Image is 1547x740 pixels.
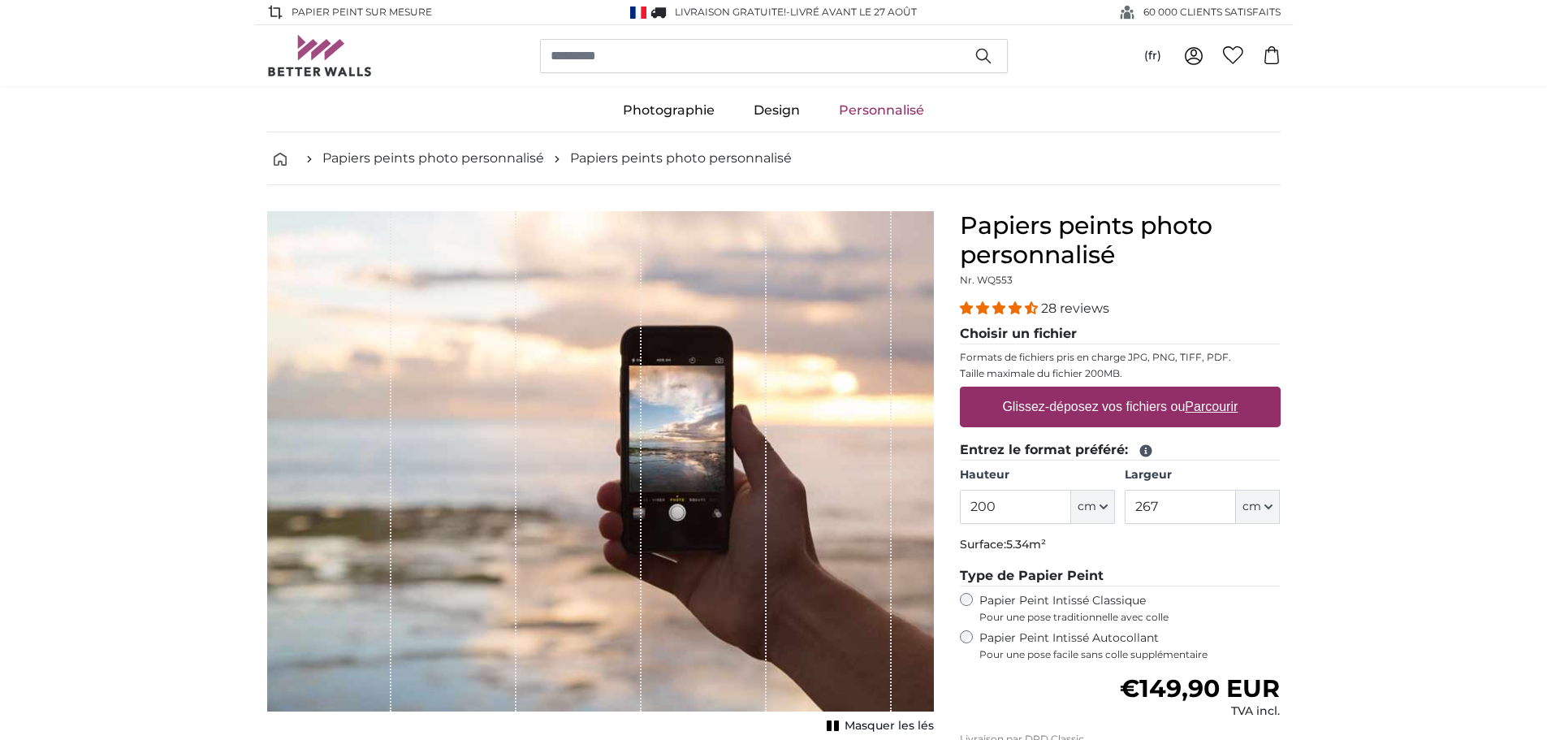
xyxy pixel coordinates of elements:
[845,718,934,734] span: Masquer les lés
[790,6,917,18] span: Livré avant le 27 août
[1236,490,1280,524] button: cm
[675,6,786,18] span: Livraison GRATUITE!
[960,301,1041,316] span: 4.32 stars
[267,132,1281,185] nav: breadcrumbs
[1120,673,1280,703] span: €149,90 EUR
[996,391,1244,423] label: Glissez-déposez vos fichiers ou
[630,6,646,19] img: France
[979,648,1281,661] span: Pour une pose facile sans colle supplémentaire
[819,89,944,132] a: Personnalisé
[960,467,1115,483] label: Hauteur
[570,149,792,168] a: Papiers peints photo personnalisé
[267,211,934,738] div: 1 of 1
[1143,5,1281,19] span: 60 000 CLIENTS SATISFAITS
[1242,499,1261,515] span: cm
[1071,490,1115,524] button: cm
[322,149,544,168] a: Papiers peints photo personnalisé
[734,89,819,132] a: Design
[1041,301,1109,316] span: 28 reviews
[960,351,1281,364] p: Formats de fichiers pris en charge JPG, PNG, TIFF, PDF.
[267,35,373,76] img: Betterwalls
[960,324,1281,344] legend: Choisir un fichier
[1120,703,1280,720] div: TVA incl.
[1125,467,1280,483] label: Largeur
[1078,499,1096,515] span: cm
[1006,537,1046,552] span: 5.34m²
[979,593,1281,624] label: Papier Peint Intissé Classique
[1131,41,1174,71] button: (fr)
[786,6,917,18] span: -
[960,537,1281,553] p: Surface:
[292,5,432,19] span: Papier peint sur mesure
[960,211,1281,270] h1: Papiers peints photo personnalisé
[960,440,1281,461] legend: Entrez le format préféré:
[960,566,1281,586] legend: Type de Papier Peint
[822,715,934,738] button: Masquer les lés
[1185,400,1238,413] u: Parcourir
[979,611,1281,624] span: Pour une pose traditionnelle avec colle
[603,89,734,132] a: Photographie
[960,274,1013,286] span: Nr. WQ553
[960,367,1281,380] p: Taille maximale du fichier 200MB.
[979,630,1281,661] label: Papier Peint Intissé Autocollant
